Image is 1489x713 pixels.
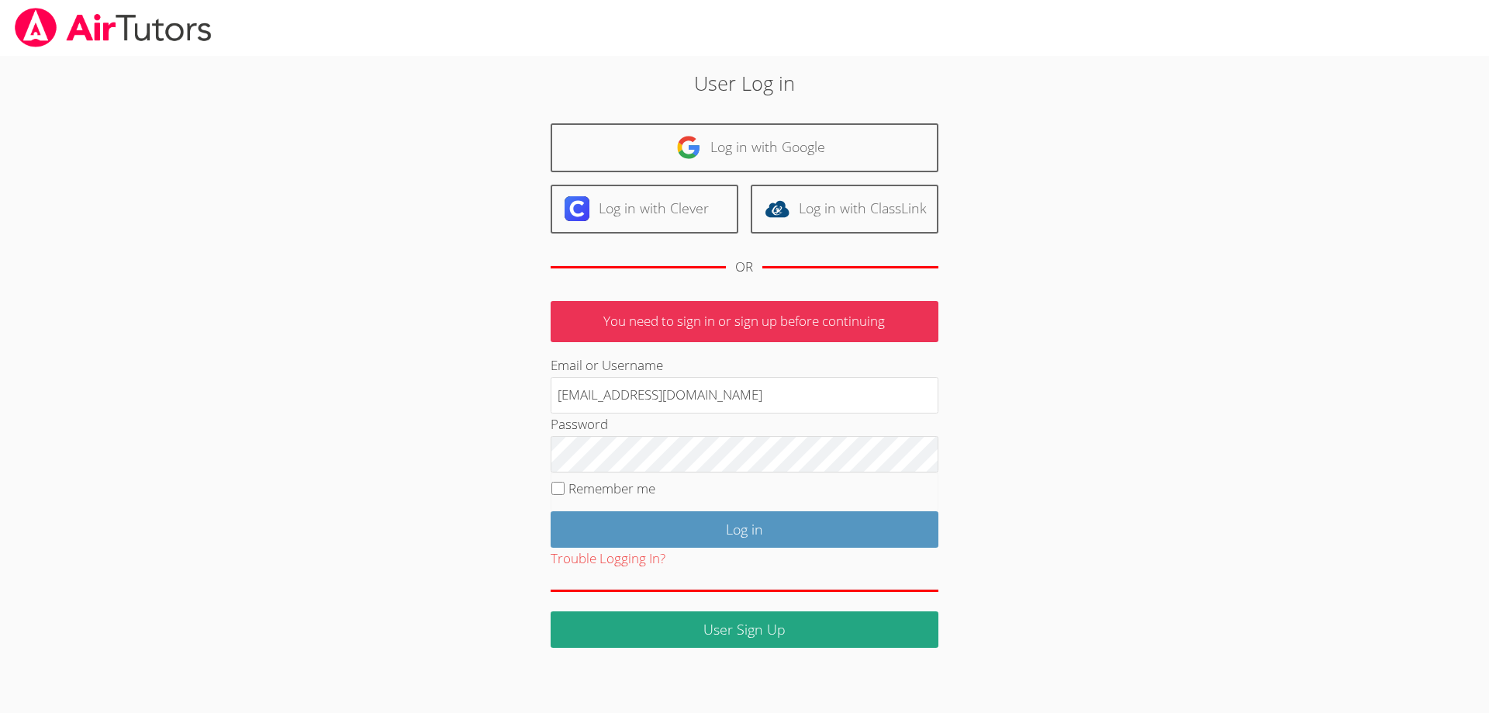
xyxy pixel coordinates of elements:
label: Remember me [568,479,655,497]
img: google-logo-50288ca7cdecda66e5e0955fdab243c47b7ad437acaf1139b6f446037453330a.svg [676,135,701,160]
p: You need to sign in or sign up before continuing [551,301,938,342]
img: classlink-logo-d6bb404cc1216ec64c9a2012d9dc4662098be43eaf13dc465df04b49fa7ab582.svg [765,196,789,221]
label: Password [551,415,608,433]
a: Log in with Google [551,123,938,172]
a: Log in with ClassLink [751,185,938,234]
h2: User Log in [343,68,1147,98]
img: airtutors_banner-c4298cdbf04f3fff15de1276eac7730deb9818008684d7c2e4769d2f7ddbe033.png [13,8,213,47]
button: Trouble Logging In? [551,548,665,570]
input: Log in [551,511,938,548]
a: User Sign Up [551,611,938,648]
img: clever-logo-6eab21bc6e7a338710f1a6ff85c0baf02591cd810cc4098c63d3a4b26e2feb20.svg [565,196,589,221]
div: OR [735,256,753,279]
label: Email or Username [551,356,663,374]
a: Log in with Clever [551,185,738,234]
